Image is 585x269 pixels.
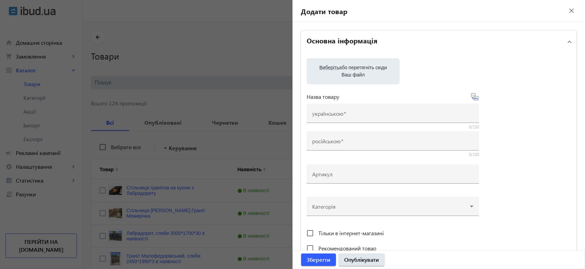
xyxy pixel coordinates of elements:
[307,256,330,263] span: Зберегти
[318,245,376,252] span: Рекомендований товар
[339,254,384,266] button: Опублікувати
[301,254,336,266] button: Зберегти
[301,53,576,261] div: Основна інформація
[312,170,332,178] mat-label: Артикул
[471,93,479,101] svg-icon: Перекласти на рос.
[319,65,339,70] span: Виберіть
[301,31,576,53] mat-expansion-panel-header: Основна інформація
[307,94,339,100] span: Назва товару
[318,229,384,237] span: Тільки в інтернет-магазині
[307,35,377,45] h2: Основна інформація
[312,62,394,81] label: або перетягніть сюди Ваш файл
[312,110,343,117] mat-label: українською
[312,137,341,145] mat-label: російською
[344,256,379,263] span: Опублікувати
